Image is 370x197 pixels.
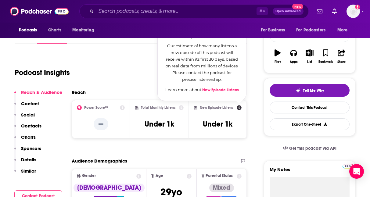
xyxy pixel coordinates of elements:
[349,164,364,179] div: Open Intercom Messenger
[82,174,96,178] span: Gender
[257,7,268,15] span: ⌘ K
[270,167,350,177] label: My Notes
[270,45,286,67] button: Play
[14,123,41,134] button: Contacts
[337,60,346,64] div: Share
[203,120,232,129] h3: Under 1k
[334,45,350,67] button: Share
[15,24,45,36] button: open menu
[302,45,318,67] button: List
[14,134,36,145] button: Charts
[286,45,301,67] button: Apps
[165,32,239,39] h2: New Episode Listens
[165,86,239,93] p: Learn more about
[79,4,309,18] div: Search podcasts, credits, & more...
[292,4,303,9] span: New
[21,123,41,129] p: Contacts
[290,60,298,64] div: Apps
[21,101,39,106] p: Content
[355,5,360,9] svg: Add a profile image
[21,134,36,140] p: Charts
[273,8,304,15] button: Open AdvancedNew
[337,26,348,34] span: More
[303,88,324,93] span: Tell Me Why
[347,5,360,18] span: Logged in as dkcsports
[165,42,239,83] p: Our estimate of how many listens a new episode of this podcast will receive within its first 30 d...
[141,106,175,110] h2: Total Monthly Listens
[156,174,163,178] span: Age
[292,24,334,36] button: open menu
[202,88,239,92] a: New Episode Listens
[145,120,174,129] h3: Under 1k
[330,6,339,16] a: Show notifications dropdown
[278,141,341,156] a: Get this podcast via API
[21,168,36,174] p: Similar
[333,24,355,36] button: open menu
[96,6,257,16] input: Search podcasts, credits, & more...
[318,45,333,67] button: Bookmark
[343,163,353,169] a: Pro website
[21,112,35,118] p: Social
[48,26,61,34] span: Charts
[84,106,108,110] h2: Power Score™
[206,174,233,178] span: Parental Status
[74,184,145,192] div: [DEMOGRAPHIC_DATA]
[14,145,41,157] button: Sponsors
[14,89,62,101] button: Reach & Audience
[21,157,36,163] p: Details
[200,106,233,110] h2: New Episode Listens
[347,5,360,18] button: Show profile menu
[318,60,333,64] div: Bookmark
[343,164,353,169] img: Podchaser Pro
[270,102,350,113] a: Contact This Podcast
[68,24,102,36] button: open menu
[261,26,285,34] span: For Business
[15,68,70,77] h1: Podcast Insights
[14,101,39,112] button: Content
[21,89,62,95] p: Reach & Audience
[257,24,293,36] button: open menu
[296,26,325,34] span: For Podcasters
[72,158,127,164] h2: Audience Demographics
[270,118,350,130] button: Export One-Sheet
[21,145,41,151] p: Sponsors
[307,60,312,64] div: List
[94,118,108,130] p: --
[14,112,35,123] button: Social
[270,84,350,97] button: tell me why sparkleTell Me Why
[209,184,234,192] div: Mixed
[72,26,94,34] span: Monitoring
[14,168,36,179] button: Similar
[289,146,336,151] span: Get this podcast via API
[72,89,86,95] h2: Reach
[275,60,281,64] div: Play
[19,26,37,34] span: Podcasts
[314,6,325,16] a: Show notifications dropdown
[44,24,65,36] a: Charts
[347,5,360,18] img: User Profile
[10,5,69,17] img: Podchaser - Follow, Share and Rate Podcasts
[296,88,300,93] img: tell me why sparkle
[275,10,301,13] span: Open Advanced
[14,157,36,168] button: Details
